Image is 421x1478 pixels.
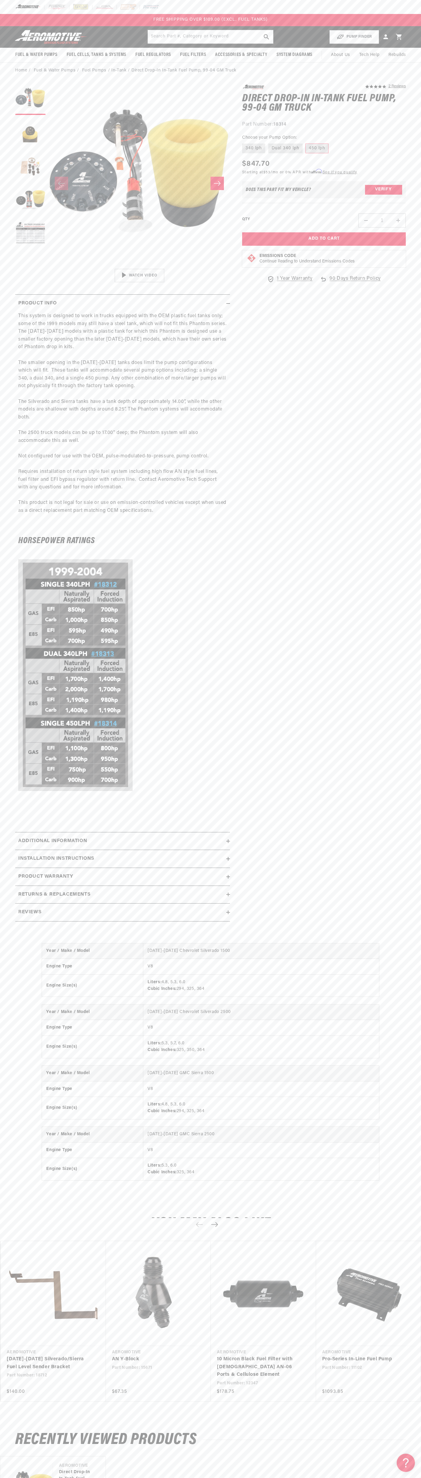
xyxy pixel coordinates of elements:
div: Does This part fit My vehicle? [246,187,311,192]
th: Year / Make / Model [42,943,143,959]
summary: Fuel Cells, Tanks & Systems [62,48,131,62]
a: Home [15,67,27,74]
button: Load image 4 in gallery view [15,185,46,215]
th: Engine Size(s) [42,1097,143,1119]
strong: Cubic Inches: [148,1109,177,1113]
td: V8 [143,1081,379,1097]
summary: Product Info [15,295,230,312]
h2: Recently Viewed Products [15,1433,406,1447]
img: Emissions code [247,253,256,263]
p: Starting at /mo or 0% APR with . [242,169,357,175]
a: 10 Micron Black Fuel Filter with [DEMOGRAPHIC_DATA] AN-06 Ports & Cellulose Element [217,1355,304,1379]
button: Slide left [55,177,68,190]
strong: Liters: [148,1041,162,1046]
h6: Horsepower Ratings [18,537,227,545]
strong: Cubic Inches: [148,987,177,991]
summary: Fuel Filters [176,48,211,62]
summary: Additional information [15,832,230,850]
span: Fuel Regulators [135,52,171,58]
td: [DATE]-[DATE] Chevrolet Silverado 2500 [143,1004,379,1020]
nav: breadcrumbs [15,67,406,74]
th: Engine Size(s) [42,1158,143,1180]
span: FREE SHIPPING OVER $109.00 (EXCL. FUEL TANKS) [153,17,268,22]
summary: Tech Help [355,48,384,62]
button: Emissions CodeContinue Reading to Understand Emissions Codes [259,253,355,264]
label: Dual 340 lph [268,144,303,153]
span: Affirm [311,169,322,174]
td: 5.3, 5.7, 6.0 325, 350, 364 [143,1036,379,1058]
a: 2 reviews [388,85,406,89]
h2: Installation Instructions [18,855,94,863]
button: Verify [365,185,402,195]
div: Part Number: [242,121,406,129]
h2: Product Info [18,300,57,307]
strong: 18314 [273,122,286,127]
a: Pro-Series In-Line Fuel Pump [322,1355,409,1363]
h2: Reviews [18,908,41,916]
label: QTY [242,217,250,222]
button: PUMP FINDER [329,30,379,44]
label: 450 lph [305,144,329,153]
summary: Fuel Regulators [131,48,176,62]
a: 1 Year Warranty [267,275,312,283]
th: Engine Type [42,1020,143,1036]
h2: Product warranty [18,873,73,881]
td: V8 [143,1142,379,1158]
button: Slide right [211,177,224,190]
span: Rebuilds [388,52,406,58]
span: Accessories & Specialty [215,52,267,58]
media-gallery: Gallery Viewer [15,85,230,282]
p: Continue Reading to Understand Emissions Codes [259,259,355,264]
legend: Choose your Pump Option: [242,134,297,141]
th: Engine Size(s) [42,1036,143,1058]
strong: Cubic Inches: [148,1170,177,1174]
td: 4.8, 5.3, 6.0 294, 325, 364 [143,974,379,997]
button: Load image 1 in gallery view [15,85,46,115]
h2: You may also like [15,1217,406,1231]
button: search button [260,30,273,43]
td: V8 [143,959,379,974]
span: $53 [263,171,271,174]
span: About Us [331,53,350,57]
span: Fuel Cells, Tanks & Systems [67,52,126,58]
button: Add to Cart [242,232,406,246]
span: 90 Days Return Policy [329,275,381,289]
td: V8 [143,1020,379,1036]
button: Load image 5 in gallery view [15,218,46,249]
h1: Direct Drop-In In-Tank Fuel Pump, 99-04 GM Truck [242,94,406,113]
h2: Additional information [18,837,87,845]
summary: Rebuilds [384,48,411,62]
label: 340 lph [242,144,265,153]
span: 1 Year Warranty [277,275,312,283]
a: See if you qualify - Learn more about Affirm Financing (opens in modal) [323,171,357,174]
button: Previous slide [193,1218,206,1231]
td: [DATE]-[DATE] Chevrolet Silverado 1500 [143,943,379,959]
span: System Diagrams [277,52,312,58]
li: In-Tank [111,67,131,74]
a: AN Y-Block [112,1355,199,1363]
th: Engine Type [42,1081,143,1097]
th: Year / Make / Model [42,1066,143,1081]
summary: Returns & replacements [15,886,230,904]
th: Engine Size(s) [42,974,143,997]
span: Tech Help [359,52,379,58]
a: About Us [326,48,355,62]
td: 5.3, 6.0 325, 364 [143,1158,379,1180]
h2: Returns & replacements [18,891,90,899]
th: Engine Type [42,1142,143,1158]
summary: Installation Instructions [15,850,230,868]
input: Search by Part Number, Category or Keyword [148,30,273,43]
a: [DATE]-[DATE] Silverado/Sierra Fuel Level Sender Bracket [7,1355,94,1371]
a: 90 Days Return Policy [320,275,381,289]
strong: Liters: [148,1102,162,1107]
th: Engine Type [42,959,143,974]
strong: Emissions Code [259,254,296,258]
td: [DATE]-[DATE] GMC Sierra 2500 [143,1127,379,1142]
span: $847.70 [242,158,270,169]
summary: Product warranty [15,868,230,886]
summary: Accessories & Specialty [211,48,272,62]
td: 4.8, 5.3, 6.0 294, 325, 364 [143,1097,379,1119]
a: Fuel & Water Pumps [34,67,76,74]
th: Year / Make / Model [42,1004,143,1020]
a: Fuel Pumps [82,67,106,74]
